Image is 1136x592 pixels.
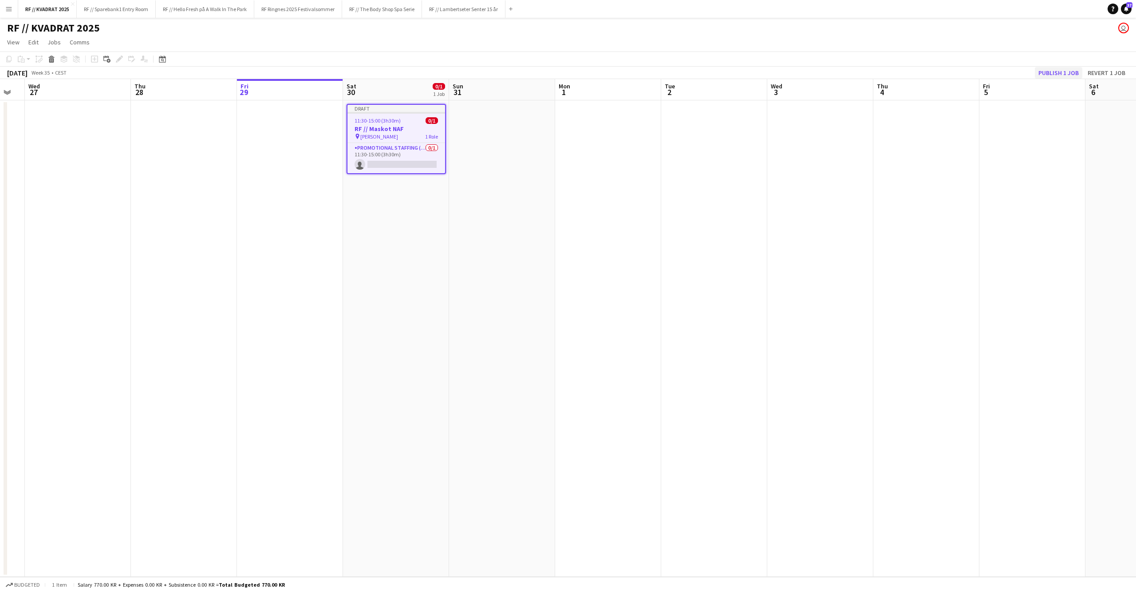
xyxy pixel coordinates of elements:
app-user-avatar: Marit Holvik [1118,23,1129,33]
span: Comms [70,38,90,46]
span: 11:30-15:00 (3h30m) [355,117,401,124]
span: [PERSON_NAME] [360,133,398,140]
span: 0/1 [426,117,438,124]
a: View [4,36,23,48]
button: RF // Lambertseter Senter 15 år [422,0,505,18]
button: RF // KVADRAT 2025 [18,0,77,18]
a: Comms [66,36,93,48]
span: Tue [665,82,675,90]
span: Sat [347,82,356,90]
span: Week 35 [29,69,51,76]
span: 0/1 [433,83,445,90]
button: Revert 1 job [1084,67,1129,79]
span: Thu [134,82,146,90]
span: Mon [559,82,570,90]
span: Total Budgeted 770.00 KR [219,581,285,588]
button: Publish 1 job [1035,67,1082,79]
span: Thu [877,82,888,90]
span: Sat [1089,82,1099,90]
span: 27 [27,87,40,97]
a: Jobs [44,36,64,48]
span: Wed [28,82,40,90]
span: Fri [241,82,248,90]
button: Budgeted [4,580,41,590]
span: View [7,38,20,46]
span: 1 [557,87,570,97]
span: Edit [28,38,39,46]
div: Salary 770.00 KR + Expenses 0.00 KR + Subsistence 0.00 KR = [78,581,285,588]
div: Draft [347,105,445,112]
span: 2 [663,87,675,97]
div: 1 Job [433,91,445,97]
a: Edit [25,36,42,48]
h1: RF // KVADRAT 2025 [7,21,100,35]
span: 1 item [49,581,70,588]
app-job-card: Draft11:30-15:00 (3h30m)0/1RF // Maskot NAF [PERSON_NAME]1 RolePromotional Staffing (Mascot)0/111... [347,104,446,174]
span: 37 [1126,2,1132,8]
button: RF // The Body Shop Spa Serie [342,0,422,18]
div: [DATE] [7,68,28,77]
button: RF // Hello Fresh på A Walk In The Park [156,0,254,18]
button: RF // Sparebank1 Entry Room [77,0,156,18]
h3: RF // Maskot NAF [347,125,445,133]
span: 3 [769,87,782,97]
span: Budgeted [14,582,40,588]
span: 1 Role [425,133,438,140]
span: Fri [983,82,990,90]
span: Jobs [47,38,61,46]
span: 6 [1088,87,1099,97]
span: 5 [982,87,990,97]
button: RF Ringnes 2025 Festivalsommer [254,0,342,18]
span: Wed [771,82,782,90]
span: Sun [453,82,463,90]
app-card-role: Promotional Staffing (Mascot)0/111:30-15:00 (3h30m) [347,143,445,173]
a: 37 [1121,4,1132,14]
div: CEST [55,69,67,76]
span: 30 [345,87,356,97]
span: 29 [239,87,248,97]
span: 31 [451,87,463,97]
span: 4 [876,87,888,97]
span: 28 [133,87,146,97]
